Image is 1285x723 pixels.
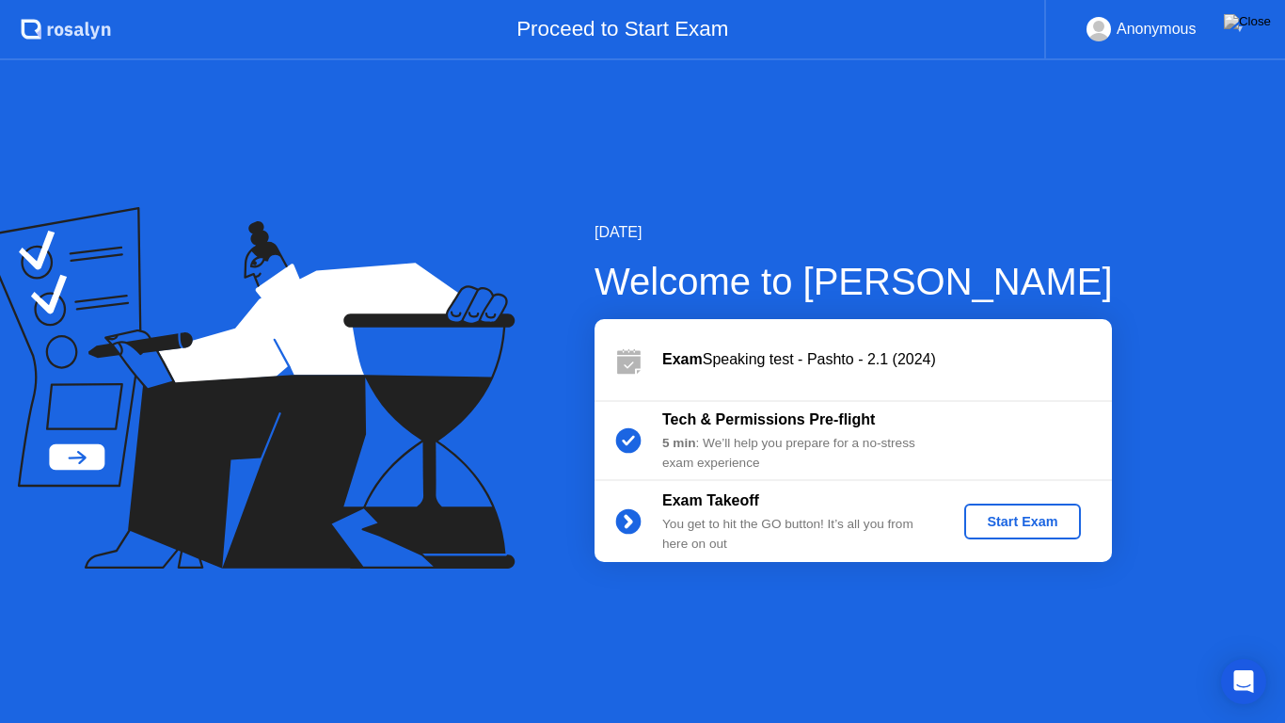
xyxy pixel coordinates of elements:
b: Exam [662,351,703,367]
div: Anonymous [1117,17,1197,41]
div: [DATE] [595,221,1113,244]
button: Start Exam [964,504,1080,539]
div: Speaking test - Pashto - 2.1 (2024) [662,348,1112,371]
img: Close [1224,14,1271,29]
div: Start Exam [972,514,1072,529]
div: Welcome to [PERSON_NAME] [595,253,1113,310]
div: You get to hit the GO button! It’s all you from here on out [662,515,933,554]
b: 5 min [662,436,696,450]
b: Tech & Permissions Pre-flight [662,411,875,427]
b: Exam Takeoff [662,492,759,508]
div: : We’ll help you prepare for a no-stress exam experience [662,434,933,473]
div: Open Intercom Messenger [1221,659,1266,704]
